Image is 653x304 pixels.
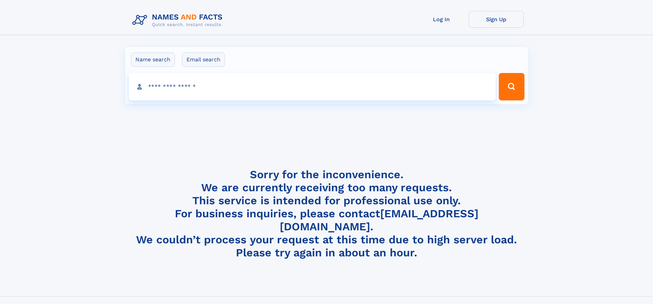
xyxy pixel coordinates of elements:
[469,11,524,28] a: Sign Up
[131,52,175,67] label: Name search
[414,11,469,28] a: Log In
[130,11,228,29] img: Logo Names and Facts
[280,207,479,233] a: [EMAIL_ADDRESS][DOMAIN_NAME]
[129,73,496,100] input: search input
[499,73,524,100] button: Search Button
[130,168,524,259] h4: Sorry for the inconvenience. We are currently receiving too many requests. This service is intend...
[182,52,225,67] label: Email search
